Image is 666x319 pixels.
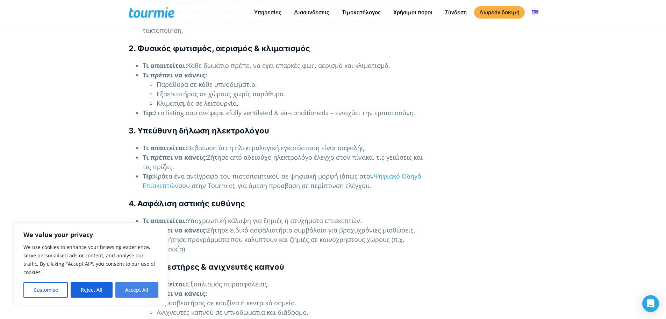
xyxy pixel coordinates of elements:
a: Δωρεάν δοκιμή [474,6,525,19]
li: Υποχρεωτική κάλυψη για ζημιές ή ατυχήματα επισκεπτών. [143,216,432,226]
strong: Τι πρέπει να κάνεις: [143,226,207,234]
div: Open Intercom Messenger [642,295,659,312]
li: Κάθε δωμάτιο πρέπει να έχει επαρκές φως, αερισμό και κλιματισμό. [143,61,432,70]
li: Παράθυρα σε κάθε υπνοδωμάτιο. [157,80,432,89]
p: We use cookies to enhance your browsing experience, serve personalised ads or content, and analys... [23,243,158,277]
li: Ανιχνευτές καπνού σε υπνοδωμάτια και διάδρομο. [157,308,432,317]
h4: 3. Υπεύθυνη δήλωση ηλεκτρολόγου [129,125,432,136]
li: Στο listing σου ανέφερε «fully ventilated & air-conditioned» – ενισχύει την εμπιστοσύνη. [143,108,432,118]
h4: 4. Ασφάλιση αστικής ευθύνης [129,198,432,209]
strong: Τι απαιτείται: [143,144,187,152]
button: Customise [23,282,68,298]
button: Accept All [115,282,158,298]
button: Reject All [71,282,112,298]
a: Τιμοκατάλογος [337,8,386,17]
strong: Τι απαιτείται: [143,61,187,70]
li: Βεβαίωση ότι η ηλεκτρολογική εγκατάσταση είναι ασφαλής. [143,143,432,153]
a: Χρήσιμοι πόροι [388,8,438,17]
li: Κλιματισμός σε λειτουργία. [157,99,432,108]
li: Αναζήτησε προγράμματα που καλύπτουν και ζημιές σε κοινόχρηστους χώρους (π.χ. πολυκατοικία). [143,235,432,254]
li: Ζήτησε από αδειούχο ηλεκτρολόγο έλεγχο στον πίνακα, τις γειώσεις και τις πρίζες. [143,153,432,172]
li: Κράτα ένα αντίγραφο του πιστοποιητικού σε ψηφιακή μορφή (όπως στον σου στην Tourmie), για άμεση π... [143,172,432,190]
li: Ζήτησε ειδικό ασφαλιστήριο συμβόλαιο για βραχυχρόνιες μισθώσεις. [143,226,432,235]
strong: Τι απαιτείται: [143,216,187,225]
li: Αν έχεις αμφιβολία, ζήτησε βεβαίωση από μηχανικό ή έλεγξε την οικοδομική άδεια/τακτοποίηση. [143,16,432,35]
strong: Τι πρέπει να κάνεις: [143,153,207,161]
strong: Tip: [143,109,154,117]
a: Σύνδεση [440,8,472,17]
a: Ψηφιακό Οδηγό Επισκεπτών [143,172,421,190]
strong: Τι πρέπει να κάνεις: [143,71,207,79]
h4: 5. Πυροσβεστήρες & ανιχνευτές καπνού [129,262,432,272]
p: We value your privacy [23,230,158,239]
a: Διασυνδέσεις [289,8,335,17]
li: Πυροσβεστήρας σε κουζίνα ή κεντρικό σημείο. [157,298,432,308]
li: Εξοπλισμός πυρασφάλειας. [143,279,432,289]
strong: Tip: [143,172,154,180]
strong: Τι πρέπει να κάνεις: [143,289,207,298]
a: Υπηρεσίες [249,8,287,17]
li: Εξαεριστήρας σε χώρους χωρίς παράθυρα. [157,89,432,99]
h4: 2. Φυσικός φωτισμός, αερισμός & κλιματισμός [129,43,432,54]
strong: Tip: [143,17,154,25]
